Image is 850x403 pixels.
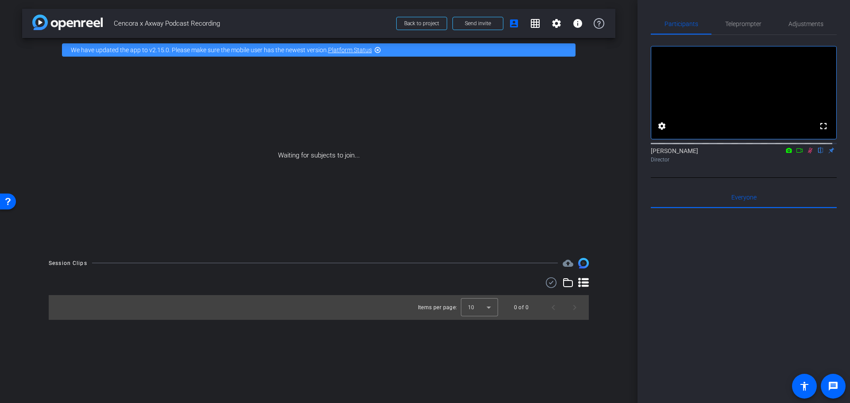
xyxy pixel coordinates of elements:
[551,18,562,29] mat-icon: settings
[651,146,837,164] div: [PERSON_NAME]
[465,20,491,27] span: Send invite
[731,194,757,200] span: Everyone
[114,15,391,32] span: Cencora x Axway Podcast Recording
[799,381,810,391] mat-icon: accessibility
[49,259,87,268] div: Session Clips
[818,121,829,131] mat-icon: fullscreen
[788,21,823,27] span: Adjustments
[657,121,667,131] mat-icon: settings
[62,43,576,57] div: We have updated the app to v2.15.0. Please make sure the mobile user has the newest version.
[651,156,837,164] div: Director
[665,21,698,27] span: Participants
[32,15,103,30] img: app-logo
[828,381,838,391] mat-icon: message
[725,21,761,27] span: Teleprompter
[815,146,826,154] mat-icon: flip
[404,20,439,27] span: Back to project
[572,18,583,29] mat-icon: info
[22,62,615,249] div: Waiting for subjects to join...
[530,18,541,29] mat-icon: grid_on
[509,18,519,29] mat-icon: account_box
